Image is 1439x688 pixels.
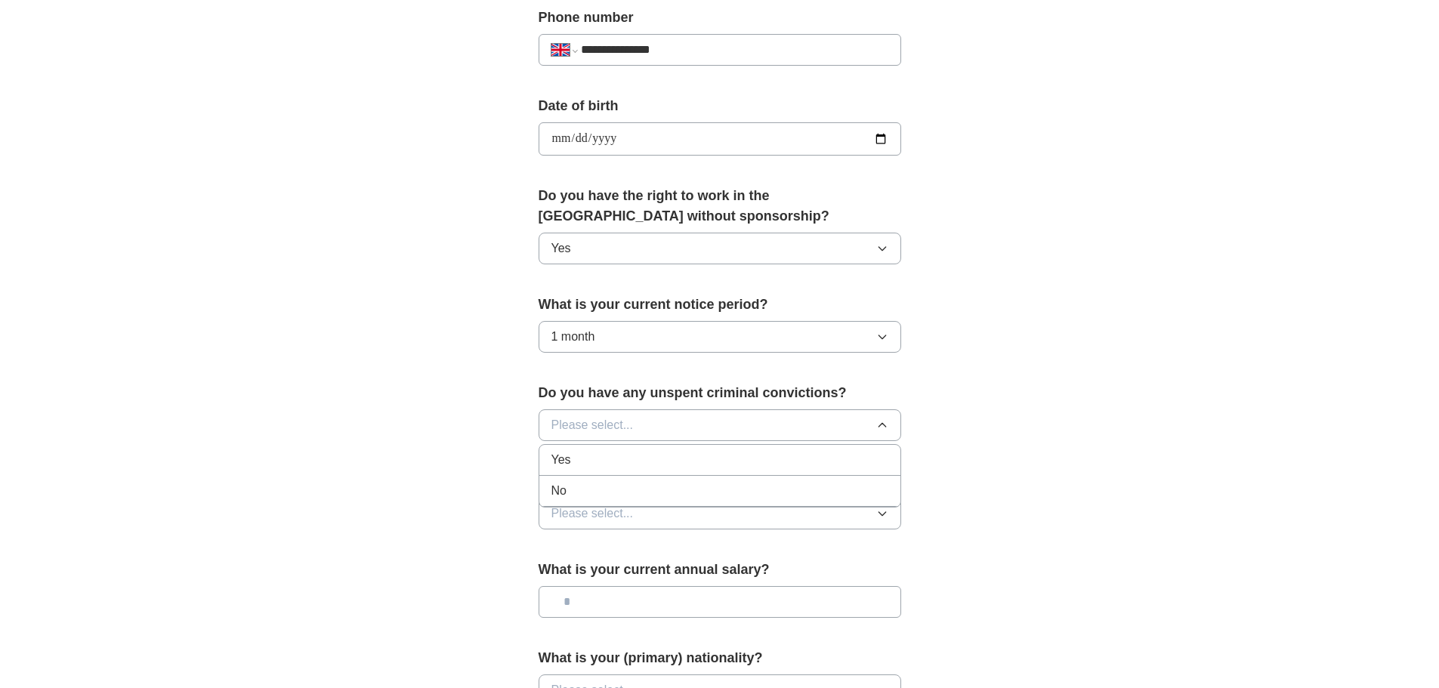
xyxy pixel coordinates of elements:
span: Please select... [551,416,634,434]
span: Yes [551,239,571,258]
span: Please select... [551,504,634,523]
label: What is your current annual salary? [539,560,901,580]
label: What is your current notice period? [539,295,901,315]
span: 1 month [551,328,595,346]
button: Please select... [539,409,901,441]
label: Phone number [539,8,901,28]
label: What is your (primary) nationality? [539,648,901,668]
button: 1 month [539,321,901,353]
button: Please select... [539,498,901,529]
span: Yes [551,451,571,469]
label: Do you have any unspent criminal convictions? [539,383,901,403]
button: Yes [539,233,901,264]
span: No [551,482,567,500]
label: Do you have the right to work in the [GEOGRAPHIC_DATA] without sponsorship? [539,186,901,227]
label: Date of birth [539,96,901,116]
